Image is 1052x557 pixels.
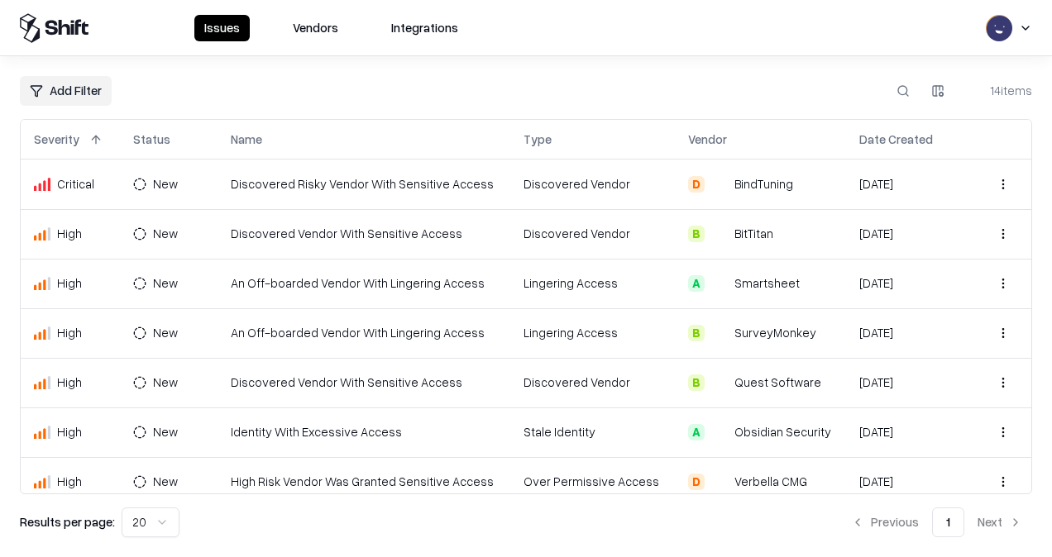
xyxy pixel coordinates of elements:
div: Obsidian Security [734,423,831,440]
button: Issues [194,15,250,41]
div: New [153,274,178,292]
div: High [34,423,107,440]
button: New [133,320,203,346]
button: Integrations [381,15,468,41]
img: Smartsheet [711,275,728,292]
div: High [34,225,107,242]
div: New [153,225,178,242]
td: [DATE] [846,358,974,407]
td: Discovered Vendor With Sensitive Access [218,209,510,259]
div: High [34,473,107,490]
td: Discovered Vendor [510,358,674,407]
img: Quest Software [711,374,728,391]
td: Lingering Access [510,259,674,308]
button: New [133,270,203,297]
p: Results per page: [20,513,115,531]
td: [DATE] [846,259,974,308]
div: New [153,473,178,490]
button: New [133,469,203,495]
img: Verbella CMG [711,474,728,490]
nav: pagination [841,507,1032,537]
div: B [688,226,705,242]
img: BitTitan [711,226,728,242]
div: Status [133,131,170,148]
div: A [688,424,705,440]
div: Name [231,131,262,148]
button: New [133,369,203,396]
td: Identity With Excessive Access [218,407,510,457]
button: Add Filter [20,76,112,106]
div: High [34,324,107,341]
div: Critical [34,175,107,193]
button: New [133,221,203,247]
div: BitTitan [734,225,773,242]
td: Discovered Risky Vendor With Sensitive Access [218,159,510,209]
td: Stale Identity [510,407,674,457]
td: Discovered Vendor [510,209,674,259]
div: Date Created [859,131,933,148]
div: BindTuning [734,175,793,193]
div: Quest Software [734,374,821,391]
div: New [153,374,178,391]
button: New [133,171,203,198]
div: D [688,474,705,490]
div: Severity [34,131,79,148]
button: Vendors [283,15,348,41]
div: Vendor [688,131,727,148]
td: [DATE] [846,308,974,358]
div: New [153,324,178,341]
td: [DATE] [846,159,974,209]
td: Lingering Access [510,308,674,358]
div: High [34,374,107,391]
div: A [688,275,705,292]
div: D [688,176,705,193]
td: [DATE] [846,407,974,457]
td: Over Permissive Access [510,457,674,507]
td: [DATE] [846,457,974,507]
div: New [153,175,178,193]
div: New [153,423,178,440]
td: An Off-boarded Vendor With Lingering Access [218,308,510,358]
div: Type [524,131,552,148]
button: 1 [932,507,964,537]
img: Obsidian Security [711,424,728,440]
td: Discovered Vendor With Sensitive Access [218,358,510,407]
button: New [133,419,203,445]
img: BindTuning [711,176,728,193]
div: B [688,374,705,391]
div: High [34,274,107,292]
td: High Risk Vendor Was Granted Sensitive Access [218,457,510,507]
div: Verbella CMG [734,473,807,490]
div: Smartsheet [734,274,800,292]
td: [DATE] [846,209,974,259]
td: An Off-boarded Vendor With Lingering Access [218,259,510,308]
img: SurveyMonkey [711,325,728,341]
div: 14 items [966,82,1032,99]
div: SurveyMonkey [734,324,816,341]
td: Discovered Vendor [510,159,674,209]
div: B [688,325,705,341]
